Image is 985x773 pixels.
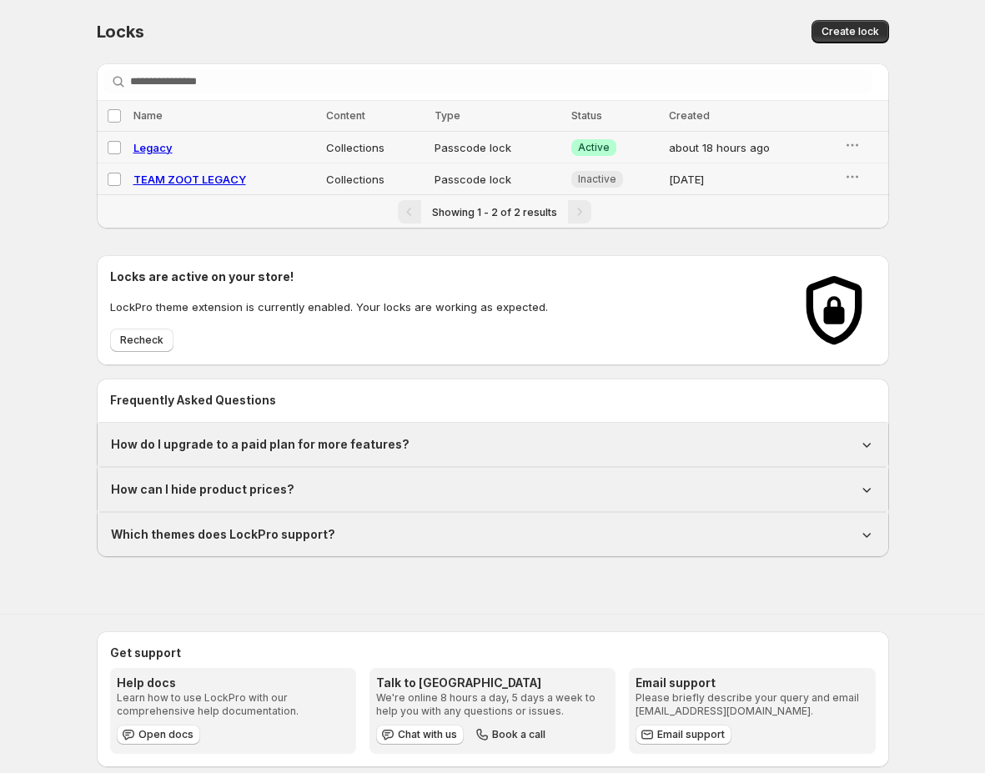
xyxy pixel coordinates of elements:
[435,109,460,122] span: Type
[657,728,725,741] span: Email support
[636,725,731,745] a: Email support
[120,334,163,347] span: Recheck
[138,728,193,741] span: Open docs
[664,163,839,195] td: [DATE]
[111,526,335,543] h1: Which themes does LockPro support?
[111,436,410,453] h1: How do I upgrade to a paid plan for more features?
[133,109,163,122] span: Name
[321,163,429,195] td: Collections
[326,109,365,122] span: Content
[430,132,566,163] td: Passcode lock
[376,675,609,691] h3: Talk to [GEOGRAPHIC_DATA]
[97,22,144,42] span: Locks
[636,675,868,691] h3: Email support
[578,141,610,154] span: Active
[117,691,349,718] p: Learn how to use LockPro with our comprehensive help documentation.
[110,269,548,285] h2: Locks are active on your store!
[110,392,876,409] h2: Frequently Asked Questions
[133,141,173,154] a: Legacy
[792,269,876,352] img: Locks activated
[110,645,876,661] h2: Get support
[664,132,839,163] td: about 18 hours ago
[97,194,889,228] nav: Pagination
[571,109,602,122] span: Status
[133,173,246,186] a: TEAM ZOOT LEGACY
[432,206,557,218] span: Showing 1 - 2 of 2 results
[430,163,566,195] td: Passcode lock
[110,299,548,315] p: LockPro theme extension is currently enabled. Your locks are working as expected.
[812,20,889,43] button: Create lock
[398,728,457,741] span: Chat with us
[376,691,609,718] p: We're online 8 hours a day, 5 days a week to help you with any questions or issues.
[321,132,429,163] td: Collections
[110,329,173,352] button: Recheck
[376,725,464,745] button: Chat with us
[669,109,710,122] span: Created
[578,173,616,186] span: Inactive
[470,725,552,745] button: Book a call
[492,728,545,741] span: Book a call
[822,25,879,38] span: Create lock
[117,725,200,745] a: Open docs
[117,675,349,691] h3: Help docs
[111,481,294,498] h1: How can I hide product prices?
[636,691,868,718] p: Please briefly describe your query and email [EMAIL_ADDRESS][DOMAIN_NAME].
